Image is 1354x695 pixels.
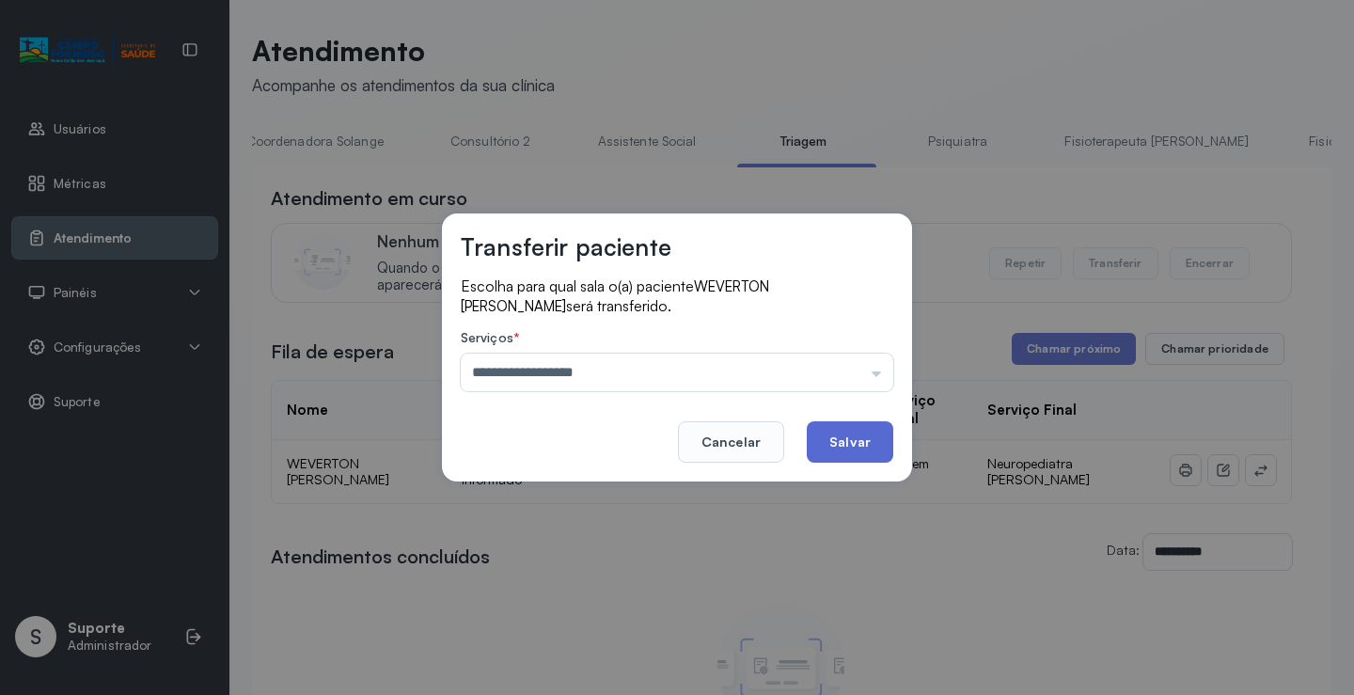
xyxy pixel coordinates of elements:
button: Salvar [807,421,893,463]
p: Escolha para qual sala o(a) paciente será transferido. [461,276,893,316]
span: Serviços [461,329,513,345]
span: WEVERTON [PERSON_NAME] [461,277,769,315]
h3: Transferir paciente [461,232,671,261]
button: Cancelar [678,421,784,463]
